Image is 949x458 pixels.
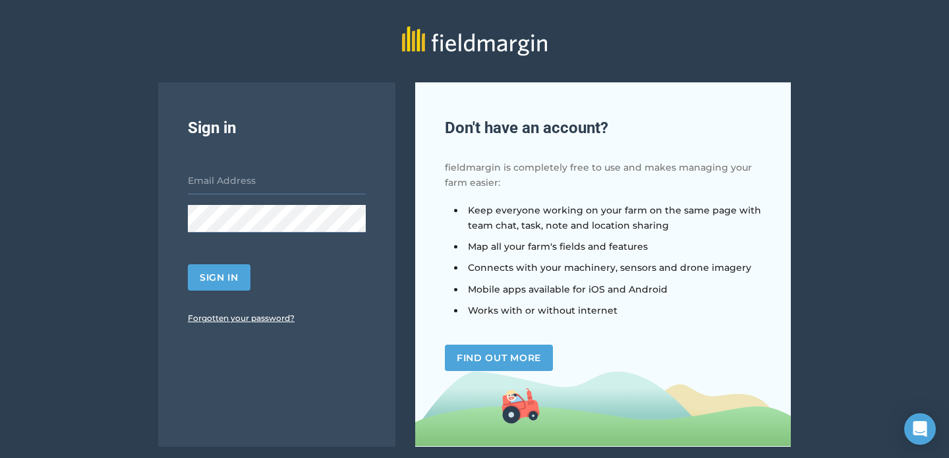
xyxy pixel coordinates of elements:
h2: Don ' t have an account? [445,115,761,140]
h2: Sign in [188,115,366,140]
a: Find out more [445,345,553,371]
li: Keep everyone working on your farm on the same page with team chat, task, note and location sharing [465,203,761,233]
li: Works with or without internet [465,303,761,318]
a: Forgotten your password? [188,313,295,323]
li: Mobile apps available for iOS and Android [465,282,761,297]
li: Connects with your machinery, sensors and drone imagery [465,260,761,275]
div: Open Intercom Messenger [904,413,936,445]
p: fieldmargin is completely free to use and makes managing your farm easier: [445,160,761,190]
img: fieldmargin logo [402,26,547,56]
button: Sign in [188,264,250,291]
input: Email Address [188,167,366,194]
li: Map all your farm ' s fields and features [465,239,761,254]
